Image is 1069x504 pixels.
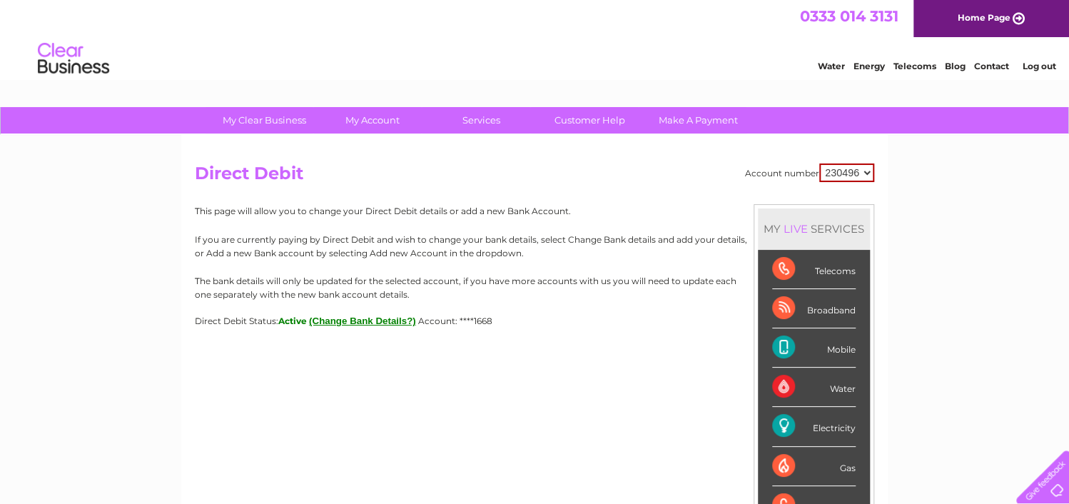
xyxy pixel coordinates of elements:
a: Contact [974,61,1009,71]
a: 0333 014 3131 [800,7,898,25]
a: Make A Payment [639,107,757,133]
div: Account number [745,163,874,182]
a: Blog [945,61,966,71]
a: My Account [314,107,432,133]
div: Water [772,368,856,407]
div: Electricity [772,407,856,446]
div: LIVE [781,222,811,236]
div: Direct Debit Status: [195,316,874,326]
a: Water [818,61,845,71]
a: My Clear Business [206,107,323,133]
a: Services [422,107,540,133]
div: Mobile [772,328,856,368]
p: This page will allow you to change your Direct Debit details or add a new Bank Account. [195,204,874,218]
a: Customer Help [531,107,649,133]
span: Active [278,316,307,326]
h2: Direct Debit [195,163,874,191]
a: Energy [853,61,885,71]
img: logo.png [37,37,110,81]
div: MY SERVICES [758,208,870,249]
p: If you are currently paying by Direct Debit and wish to change your bank details, select Change B... [195,233,874,260]
div: Telecoms [772,250,856,289]
p: The bank details will only be updated for the selected account, if you have more accounts with us... [195,274,874,301]
div: Clear Business is a trading name of Verastar Limited (registered in [GEOGRAPHIC_DATA] No. 3667643... [198,8,873,69]
button: (Change Bank Details?) [309,316,416,326]
a: Log out [1022,61,1055,71]
div: Gas [772,447,856,486]
a: Telecoms [893,61,936,71]
div: Broadband [772,289,856,328]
